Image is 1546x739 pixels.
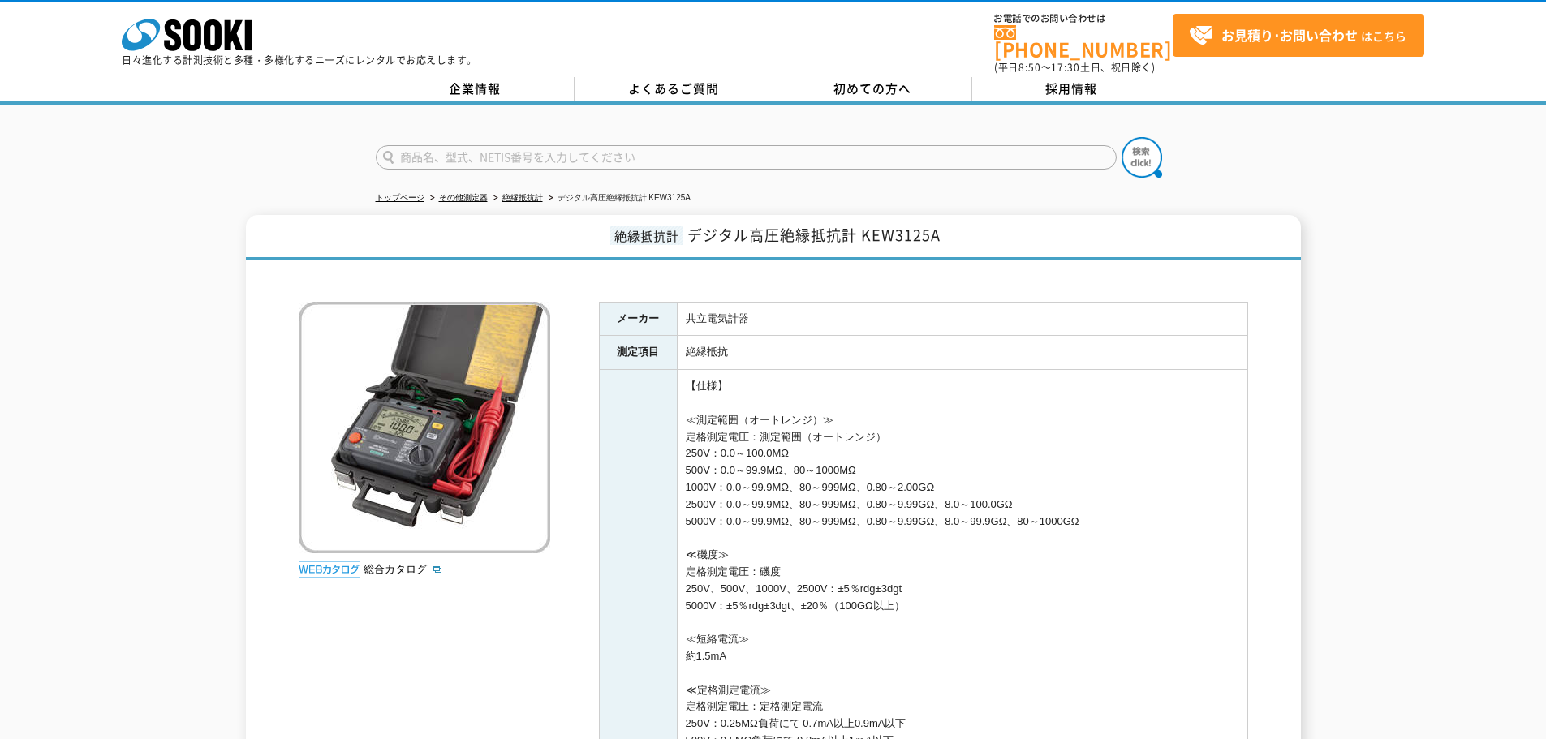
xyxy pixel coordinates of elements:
[299,302,550,553] img: デジタル高圧絶縁抵抗計 KEW3125A
[1051,60,1080,75] span: 17:30
[994,25,1173,58] a: [PHONE_NUMBER]
[687,224,941,246] span: デジタル高圧絶縁抵抗計 KEW3125A
[677,302,1247,336] td: 共立電気計器
[1189,24,1406,48] span: はこちら
[972,77,1171,101] a: 採用情報
[122,55,477,65] p: 日々進化する計測技術と多種・多様化するニーズにレンタルでお応えします。
[439,193,488,202] a: その他測定器
[773,77,972,101] a: 初めての方へ
[1122,137,1162,178] img: btn_search.png
[1018,60,1041,75] span: 8:50
[599,302,677,336] th: メーカー
[376,77,575,101] a: 企業情報
[376,193,424,202] a: トップページ
[599,336,677,370] th: 測定項目
[299,561,360,578] img: webカタログ
[610,226,683,245] span: 絶縁抵抗計
[1221,25,1358,45] strong: お見積り･お問い合わせ
[545,190,691,207] li: デジタル高圧絶縁抵抗計 KEW3125A
[376,145,1117,170] input: 商品名、型式、NETIS番号を入力してください
[833,79,911,97] span: 初めての方へ
[994,60,1155,75] span: (平日 ～ 土日、祝日除く)
[502,193,543,202] a: 絶縁抵抗計
[677,336,1247,370] td: 絶縁抵抗
[364,563,443,575] a: 総合カタログ
[994,14,1173,24] span: お電話でのお問い合わせは
[1173,14,1424,57] a: お見積り･お問い合わせはこちら
[575,77,773,101] a: よくあるご質問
